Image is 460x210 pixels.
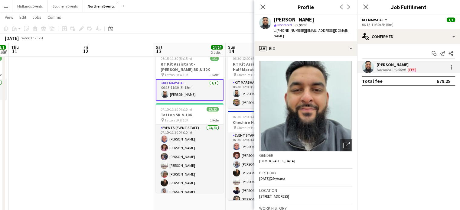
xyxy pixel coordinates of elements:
[210,118,219,122] span: 1 Role
[45,13,64,21] a: Comms
[10,48,19,55] span: 11
[228,53,296,108] app-job-card: 06:30-12:00 (5h30m)2/2RT Kit Assistant - Cheshire Half Marathon Cheshire Half Marathon1 RoleKit M...
[233,115,264,119] span: 07:30-12:00 (4h30m)
[274,28,350,38] span: | [EMAIL_ADDRESS][DOMAIN_NAME]
[233,56,264,61] span: 06:30-12:00 (5h30m)
[357,29,460,44] div: Confirmed
[408,68,416,72] span: Fee
[259,61,352,151] img: Crew avatar or photo
[277,23,292,27] span: Not rated
[210,56,219,61] span: 1/1
[237,73,273,77] span: Cheshire Half Marathon
[362,78,383,84] div: Total fee
[83,0,120,12] button: Northern Events
[165,73,188,77] span: Tatton 5K & 10K
[156,79,223,101] app-card-role: Kit Marshal1/106:15-11:30 (5h15m)[PERSON_NAME]
[38,36,44,40] div: BST
[156,61,223,72] h3: RT Kit Assistant - [PERSON_NAME] 5K & 10K
[259,153,352,158] h3: Gender
[165,118,188,122] span: Tatton 5K & 10K
[293,23,308,27] span: 39.96mi
[259,194,289,199] span: [STREET_ADDRESS]
[227,48,235,55] span: 14
[254,41,357,56] div: Bio
[357,3,460,11] h3: Job Fulfilment
[12,0,48,12] button: Midlands Events
[274,28,305,33] span: t. [PHONE_NUMBER]
[259,176,285,181] span: [DATE] (29 years)
[161,56,192,61] span: 06:15-11:30 (5h15m)
[20,36,35,40] span: Week 37
[5,35,19,41] div: [DATE]
[259,188,352,193] h3: Location
[237,125,273,130] span: Cheshire Half Marathon
[254,3,357,11] h3: Profile
[32,15,41,20] span: Jobs
[340,139,352,151] div: Open photos pop-in
[377,67,392,72] div: Not rated
[210,73,219,77] span: 1 Role
[47,15,61,20] span: Comms
[377,62,417,67] div: [PERSON_NAME]
[407,67,417,72] div: Crew has different fees then in role
[362,22,455,27] div: 06:15-11:30 (5h15m)
[155,48,162,55] span: 13
[17,13,29,21] a: Edit
[228,61,296,72] h3: RT Kit Assistant - Cheshire Half Marathon
[362,18,388,22] button: Kit Marshal
[156,44,162,50] span: Sat
[362,18,383,22] span: Kit Marshal
[83,44,88,50] span: Fri
[228,44,235,50] span: Sun
[259,170,352,176] h3: Birthday
[19,15,26,20] span: Edit
[228,79,296,108] app-card-role: Kit Marshal2/206:30-12:00 (5h30m)[PERSON_NAME][PERSON_NAME]
[437,78,450,84] div: £78.25
[83,48,88,55] span: 12
[447,18,455,22] span: 1/1
[228,120,296,125] h3: Cheshire Half Marathon
[161,107,192,111] span: 07:15-11:30 (4h15m)
[211,50,223,55] div: 2 Jobs
[211,45,223,50] span: 24/24
[156,103,223,193] app-job-card: 07:15-11:30 (4h15m)23/23Tatton 5K & 10K Tatton 5K & 10K1 RoleEvents (Event Staff)23/2307:15-11:30...
[207,107,219,111] span: 23/23
[274,17,314,22] div: [PERSON_NAME]
[156,112,223,118] h3: Tatton 5K & 10K
[259,159,295,163] span: [DEMOGRAPHIC_DATA]
[392,67,407,72] div: 39.96mi
[2,13,16,21] a: View
[5,15,13,20] span: View
[48,0,83,12] button: Southern Events
[11,44,19,50] span: Thu
[156,53,223,101] app-job-card: 06:15-11:30 (5h15m)1/1RT Kit Assistant - [PERSON_NAME] 5K & 10K Tatton 5K & 10K1 RoleKit Marshal1...
[30,13,44,21] a: Jobs
[228,111,296,200] app-job-card: 07:30-12:00 (4h30m)56/60Cheshire Half Marathon Cheshire Half Marathon1 RoleEvent Staff 202542A56/...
